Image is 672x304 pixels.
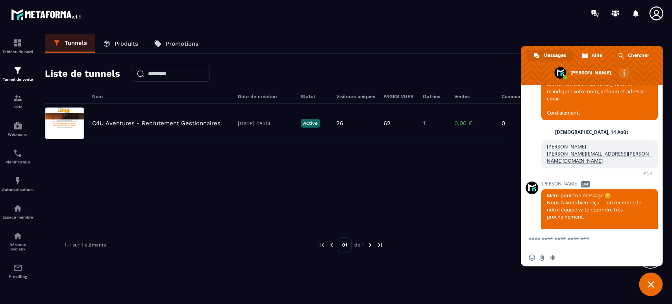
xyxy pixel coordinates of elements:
[2,198,33,225] a: automationsautomationsEspace membre
[13,121,22,130] img: automations
[146,34,206,53] a: Promotions
[529,229,639,249] textarea: Entrez votre message...
[338,237,352,252] p: 01
[238,120,293,126] p: [DATE] 08:04
[238,94,293,99] h6: Date de création
[502,120,525,127] p: 0
[2,225,33,257] a: social-networksocial-networkRéseaux Sociaux
[2,187,33,192] p: Automatisations
[13,231,22,241] img: social-network
[555,130,628,135] div: [DEMOGRAPHIC_DATA], 14 Août
[376,241,383,248] img: next
[454,94,494,99] h6: Ventes
[336,120,343,127] p: 26
[13,204,22,213] img: automations
[454,120,494,127] p: 0,00 €
[2,50,33,54] p: Tableau de bord
[423,120,425,127] p: 1
[592,50,602,61] span: Aide
[549,254,555,261] span: Message audio
[13,38,22,48] img: formation
[92,94,230,99] h6: Nom
[2,170,33,198] a: automationsautomationsAutomatisations
[2,257,33,285] a: emailemailE-mailing
[423,94,446,99] h6: Opt-ins
[543,50,566,61] span: Messages
[95,34,146,53] a: Produits
[575,50,610,61] a: Aide
[45,66,120,82] h2: Liste de tunnels
[318,241,325,248] img: prev
[2,160,33,164] p: Planificateur
[611,50,657,61] a: Chercher
[115,40,138,47] p: Produits
[328,241,335,248] img: prev
[65,242,106,248] p: 1-1 sur 1 éléments
[13,66,22,75] img: formation
[547,143,652,164] span: [PERSON_NAME]
[581,181,590,187] span: Bot
[647,170,652,176] span: Lu
[13,263,22,272] img: email
[336,94,376,99] h6: Visiteurs uniques
[2,77,33,82] p: Tunnel de vente
[2,60,33,87] a: formationformationTunnel de vente
[13,176,22,185] img: automations
[541,181,658,187] span: [PERSON_NAME]
[639,272,663,296] a: Fermer le chat
[547,192,647,256] span: Merci pour ton message 😊 Nous l’avons bien reçu — un membre de notre équipe va te répondre très p...
[383,120,391,127] p: 62
[2,87,33,115] a: formationformationCRM
[301,94,328,99] h6: Statut
[2,105,33,109] p: CRM
[2,274,33,279] p: E-mailing
[547,150,652,164] a: [PERSON_NAME][EMAIL_ADDRESS][PERSON_NAME][DOMAIN_NAME]
[2,32,33,60] a: formationformationTableau de bord
[526,50,574,61] a: Messages
[11,7,82,21] img: logo
[13,93,22,103] img: formation
[13,148,22,158] img: scheduler
[2,132,33,137] p: Webinaire
[45,108,84,139] img: image
[166,40,198,47] p: Promotions
[367,241,374,248] img: next
[2,215,33,219] p: Espace membre
[383,94,415,99] h6: PAGES VUES
[502,94,530,99] h6: Commandes
[92,120,220,127] p: C4U Aventures - Recrutement Gestionnaires
[45,34,95,53] a: Tunnels
[65,39,87,46] p: Tunnels
[301,119,320,128] p: Active
[2,115,33,143] a: automationsautomationsWebinaire
[354,242,364,248] p: de 1
[539,254,545,261] span: Envoyer un fichier
[628,50,649,61] span: Chercher
[2,143,33,170] a: schedulerschedulerPlanificateur
[2,243,33,251] p: Réseaux Sociaux
[529,254,535,261] span: Insérer un emoji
